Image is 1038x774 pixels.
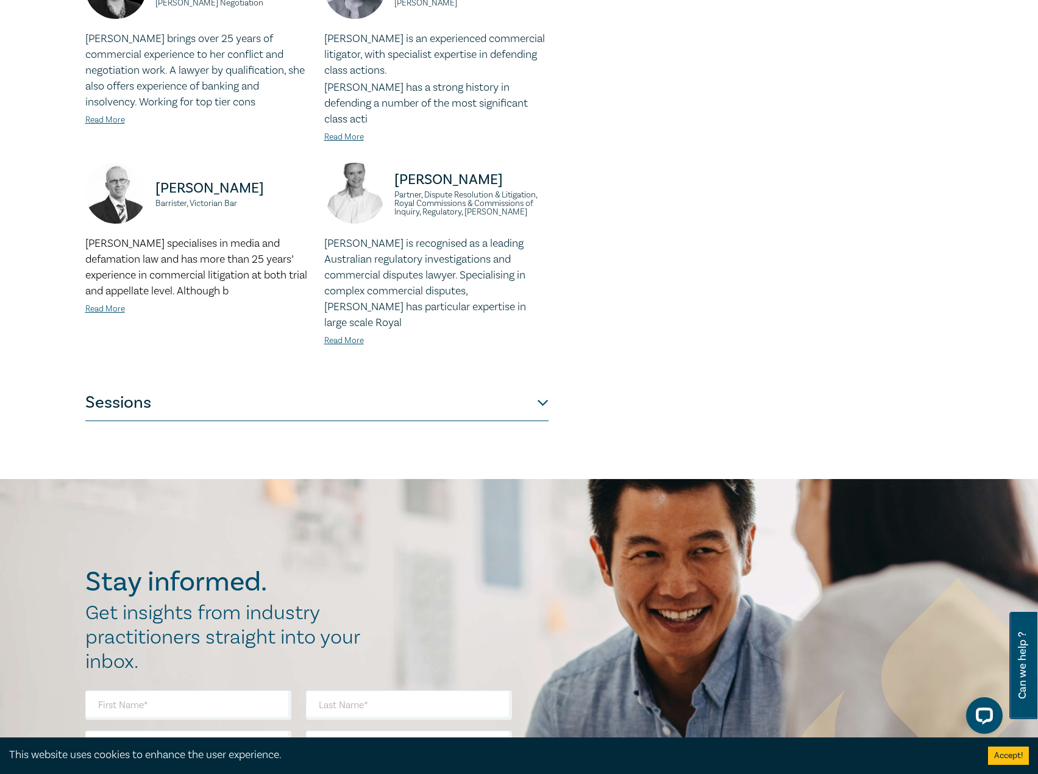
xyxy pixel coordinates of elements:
[9,747,970,763] div: This website uses cookies to enhance the user experience.
[324,31,549,79] p: [PERSON_NAME] is an experienced commercial litigator, with specialist expertise in defending clas...
[155,179,310,198] p: [PERSON_NAME]
[85,115,125,126] a: Read More
[85,163,146,224] img: https://s3.ap-southeast-2.amazonaws.com/leo-cussen-store-production-content/Contacts/Marcus%20Hoy...
[85,236,307,298] span: [PERSON_NAME] specialises in media and defamation law and has more than 25 years’ experience in c...
[155,199,310,208] small: Barrister, Victorian Bar
[988,747,1029,765] button: Accept cookies
[85,601,373,674] h2: Get insights from industry practitioners straight into your inbox.
[324,163,385,224] img: https://s3.ap-southeast-2.amazonaws.com/leo-cussen-store-production-content/Contacts/Alexandra%20...
[1017,619,1028,712] span: Can we help ?
[324,80,549,127] p: [PERSON_NAME] has a strong history in defending a number of the most significant class acti
[85,566,373,598] h2: Stay informed.
[85,731,291,760] input: Email Address*
[85,31,310,110] p: [PERSON_NAME] brings over 25 years of commercial experience to her conflict and negotiation work....
[324,132,364,143] a: Read More
[85,385,549,421] button: Sessions
[324,335,364,346] a: Read More
[85,691,291,720] input: First Name*
[956,692,1008,744] iframe: LiveChat chat widget
[324,236,549,331] p: [PERSON_NAME] is recognised as a leading Australian regulatory investigations and commercial disp...
[85,304,125,314] a: Read More
[394,191,549,216] small: Partner, Dispute Resolution & Litigation, Royal Commissions & Commissions of Inquiry, Regulatory,...
[394,170,549,190] p: [PERSON_NAME]
[306,731,512,760] input: Organisation
[306,691,512,720] input: Last Name*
